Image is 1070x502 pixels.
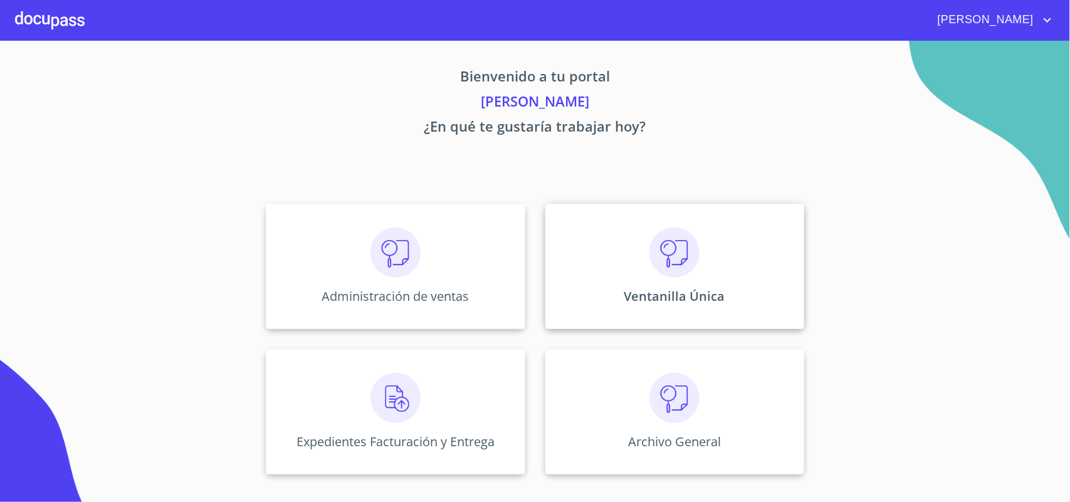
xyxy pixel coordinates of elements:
img: carga.png [370,373,421,423]
p: Expedientes Facturación y Entrega [296,433,495,450]
p: Bienvenido a tu portal [149,66,921,91]
p: Ventanilla Única [624,288,725,305]
p: ¿En qué te gustaría trabajar hoy? [149,116,921,141]
p: [PERSON_NAME] [149,91,921,116]
p: Administración de ventas [322,288,469,305]
span: [PERSON_NAME] [928,10,1040,30]
p: Archivo General [628,433,721,450]
img: consulta.png [370,227,421,278]
button: account of current user [928,10,1055,30]
img: consulta.png [649,227,700,278]
img: consulta.png [649,373,700,423]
